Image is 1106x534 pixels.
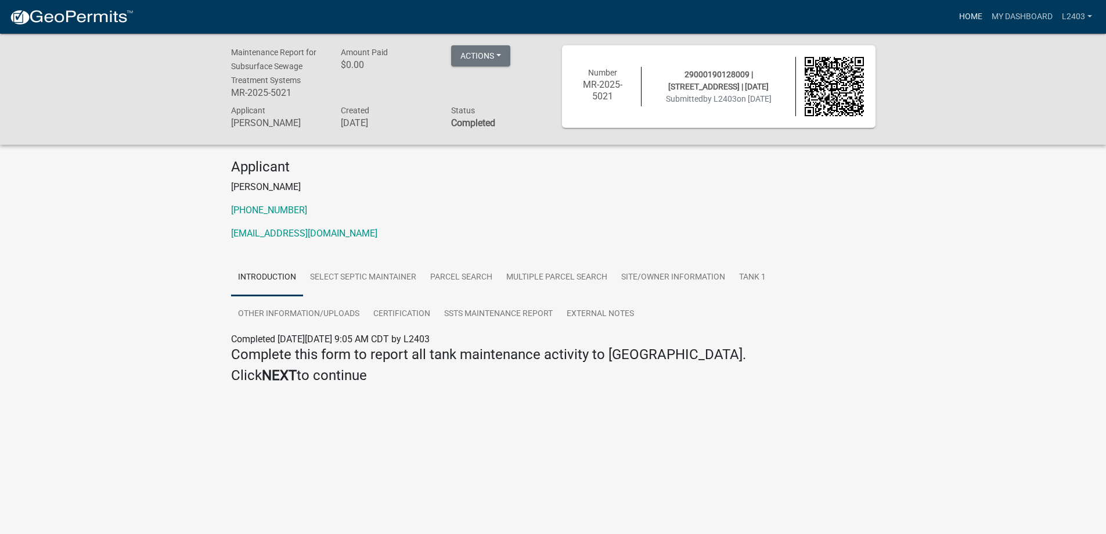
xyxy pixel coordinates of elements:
a: L2403 [1057,6,1097,28]
strong: NEXT [262,367,297,384]
h4: Applicant [231,159,876,175]
span: Status [451,106,475,115]
h6: MR-2025-5021 [574,79,633,101]
span: Amount Paid [341,48,388,57]
h6: [PERSON_NAME] [231,117,324,128]
h6: MR-2025-5021 [231,87,324,98]
span: Created [341,106,369,115]
a: Parcel search [423,259,499,296]
a: Home [954,6,987,28]
h4: Complete this form to report all tank maintenance activity to [GEOGRAPHIC_DATA]. [231,346,876,363]
a: Certification [366,296,437,333]
a: Site/Owner Information [614,259,732,296]
p: [PERSON_NAME] [231,180,876,194]
span: 29000190128009 | [STREET_ADDRESS] | [DATE] [668,70,769,91]
a: My Dashboard [987,6,1057,28]
span: Applicant [231,106,265,115]
a: SSTS Maintenance Report [437,296,560,333]
a: Select Septic Maintainer [303,259,423,296]
a: Tank 1 [732,259,773,296]
h4: Click to continue [231,367,876,384]
h6: [DATE] [341,117,434,128]
strong: Completed [451,117,495,128]
a: External Notes [560,296,641,333]
button: Actions [451,45,510,66]
span: Maintenance Report for Subsurface Sewage Treatment Systems [231,48,316,85]
a: [EMAIL_ADDRESS][DOMAIN_NAME] [231,228,377,239]
a: [PHONE_NUMBER] [231,205,307,216]
span: Completed [DATE][DATE] 9:05 AM CDT by L2403 [231,334,430,345]
span: Submitted on [DATE] [666,94,772,103]
a: Multiple Parcel Search [499,259,614,296]
a: Other Information/Uploads [231,296,366,333]
span: by L2403 [703,94,737,103]
a: Introduction [231,259,303,296]
span: Number [588,68,617,77]
img: QR code [805,57,864,116]
h6: $0.00 [341,59,434,70]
